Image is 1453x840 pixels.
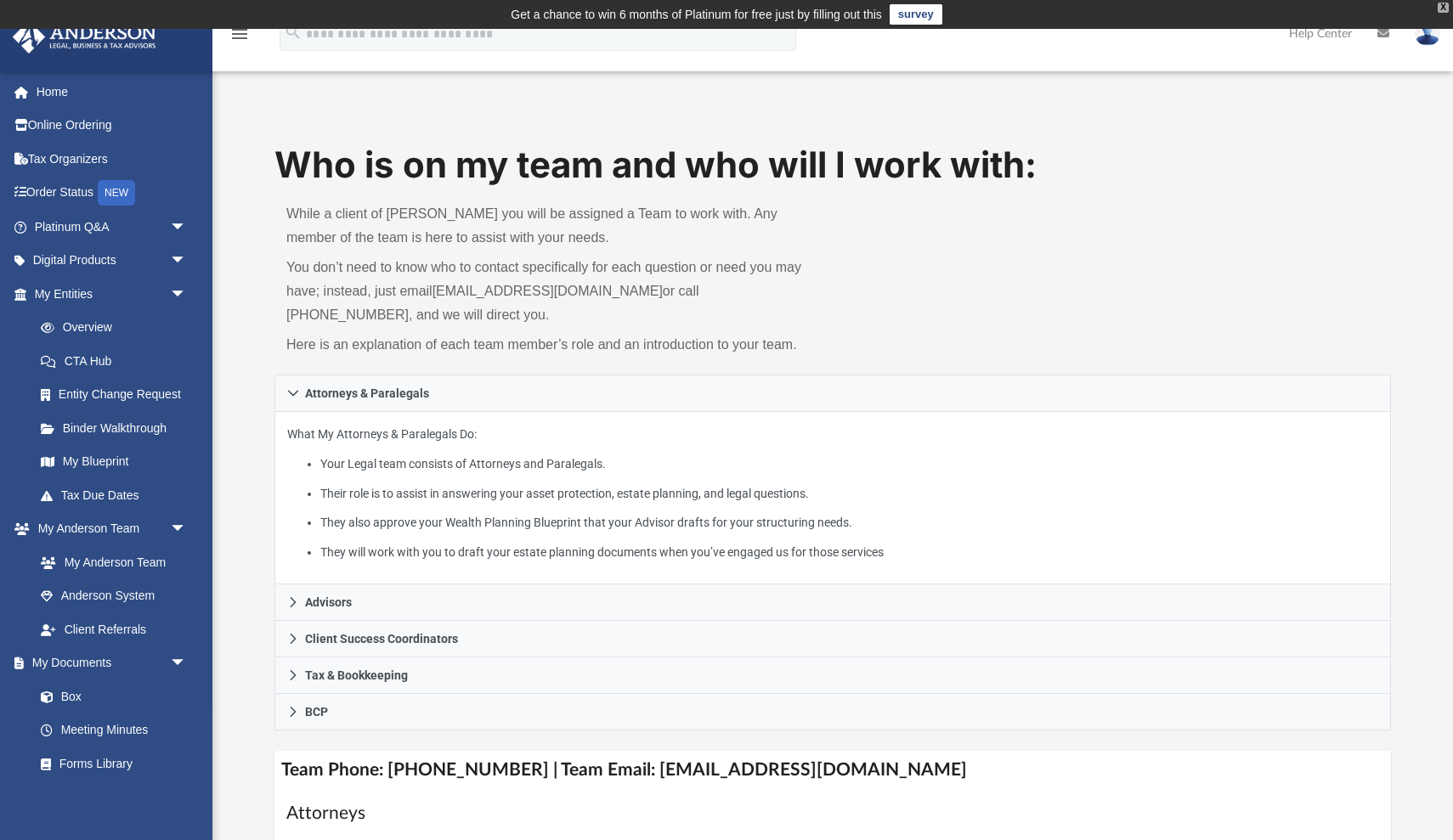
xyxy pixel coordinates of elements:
[1438,3,1449,13] div: close
[274,694,1391,730] a: BCP
[12,142,212,176] a: Tax Organizers
[24,679,195,713] a: Box
[320,483,1378,505] li: Their role is to assist in answering your asset protection, estate planning, and legal questions.
[274,621,1391,657] a: Client Success Coordinators
[24,445,204,479] a: My Blueprint
[305,669,408,681] span: Tax & Bookkeeping
[24,579,204,613] a: Anderson System
[1415,21,1440,46] img: User Pic
[170,512,204,547] span: arrow_drop_down
[170,244,204,279] span: arrow_drop_down
[12,512,204,546] a: My Anderson Teamarrow_drop_down
[8,20,161,54] img: Anderson Advisors Platinum Portal
[229,24,250,44] i: menu
[286,801,1379,826] h1: Attorneys
[24,545,195,579] a: My Anderson Team
[12,244,212,278] a: Digital Productsarrow_drop_down
[511,4,882,25] div: Get a chance to win 6 months of Platinum for free just by filling out this
[274,751,1391,789] h4: Team Phone: [PHONE_NUMBER] | Team Email: [EMAIL_ADDRESS][DOMAIN_NAME]
[12,277,212,311] a: My Entitiesarrow_drop_down
[305,596,352,608] span: Advisors
[12,646,204,680] a: My Documentsarrow_drop_down
[12,176,212,211] a: Order StatusNEW
[12,210,212,244] a: Platinum Q&Aarrow_drop_down
[286,333,821,357] p: Here is an explanation of each team member’s role and an introduction to your team.
[320,542,1378,563] li: They will work with you to draft your estate planning documents when you’ve engaged us for those ...
[24,344,212,378] a: CTA Hub
[305,387,429,399] span: Attorneys & Paralegals
[284,23,302,42] i: search
[24,411,212,445] a: Binder Walkthrough
[12,109,212,143] a: Online Ordering
[305,706,328,718] span: BCP
[98,180,135,206] div: NEW
[286,202,821,250] p: While a client of [PERSON_NAME] you will be assigned a Team to work with. Any member of the team ...
[433,284,663,298] a: [EMAIL_ADDRESS][DOMAIN_NAME]
[274,584,1391,621] a: Advisors
[24,747,195,781] a: Forms Library
[274,375,1391,412] a: Attorneys & Paralegals
[320,512,1378,533] li: They also approve your Wealth Planning Blueprint that your Advisor drafts for your structuring ne...
[170,277,204,312] span: arrow_drop_down
[286,256,821,327] p: You don’t need to know who to contact specifically for each question or need you may have; instea...
[24,478,212,512] a: Tax Due Dates
[274,657,1391,694] a: Tax & Bookkeeping
[320,454,1378,475] li: Your Legal team consists of Attorneys and Paralegals.
[890,4,942,25] a: survey
[24,378,212,412] a: Entity Change Request
[170,210,204,245] span: arrow_drop_down
[24,713,204,747] a: Meeting Minutes
[287,424,1378,562] p: What My Attorneys & Paralegals Do:
[24,311,212,345] a: Overview
[24,781,204,815] a: Notarize
[229,32,250,44] a: menu
[274,412,1391,584] div: Attorneys & Paralegals
[170,646,204,681] span: arrow_drop_down
[12,75,212,109] a: Home
[274,140,1391,190] h1: Who is on my team and who will I work with:
[305,633,458,645] span: Client Success Coordinators
[24,612,204,646] a: Client Referrals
